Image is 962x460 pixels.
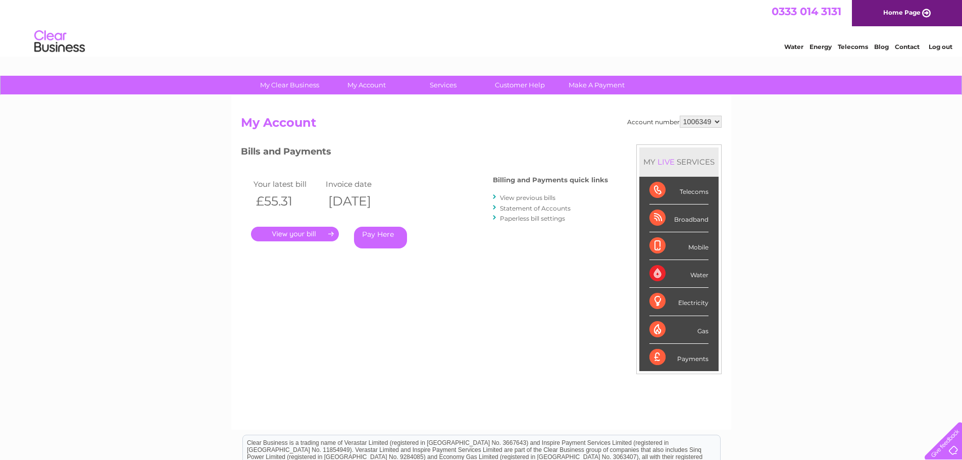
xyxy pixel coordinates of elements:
[354,227,407,248] a: Pay Here
[323,177,396,191] td: Invoice date
[649,232,708,260] div: Mobile
[251,191,324,212] th: £55.31
[243,6,720,49] div: Clear Business is a trading name of Verastar Limited (registered in [GEOGRAPHIC_DATA] No. 3667643...
[784,43,803,50] a: Water
[323,191,396,212] th: [DATE]
[500,194,555,201] a: View previous bills
[627,116,722,128] div: Account number
[929,43,952,50] a: Log out
[655,157,677,167] div: LIVE
[251,227,339,241] a: .
[241,144,608,162] h3: Bills and Payments
[895,43,920,50] a: Contact
[555,76,638,94] a: Make A Payment
[401,76,485,94] a: Services
[772,5,841,18] a: 0333 014 3131
[241,116,722,135] h2: My Account
[809,43,832,50] a: Energy
[649,288,708,316] div: Electricity
[34,26,85,57] img: logo.png
[639,147,719,176] div: MY SERVICES
[649,177,708,205] div: Telecoms
[248,76,331,94] a: My Clear Business
[251,177,324,191] td: Your latest bill
[500,215,565,222] a: Paperless bill settings
[649,260,708,288] div: Water
[500,205,571,212] a: Statement of Accounts
[649,316,708,344] div: Gas
[478,76,562,94] a: Customer Help
[838,43,868,50] a: Telecoms
[493,176,608,184] h4: Billing and Payments quick links
[874,43,889,50] a: Blog
[649,205,708,232] div: Broadband
[649,344,708,371] div: Payments
[325,76,408,94] a: My Account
